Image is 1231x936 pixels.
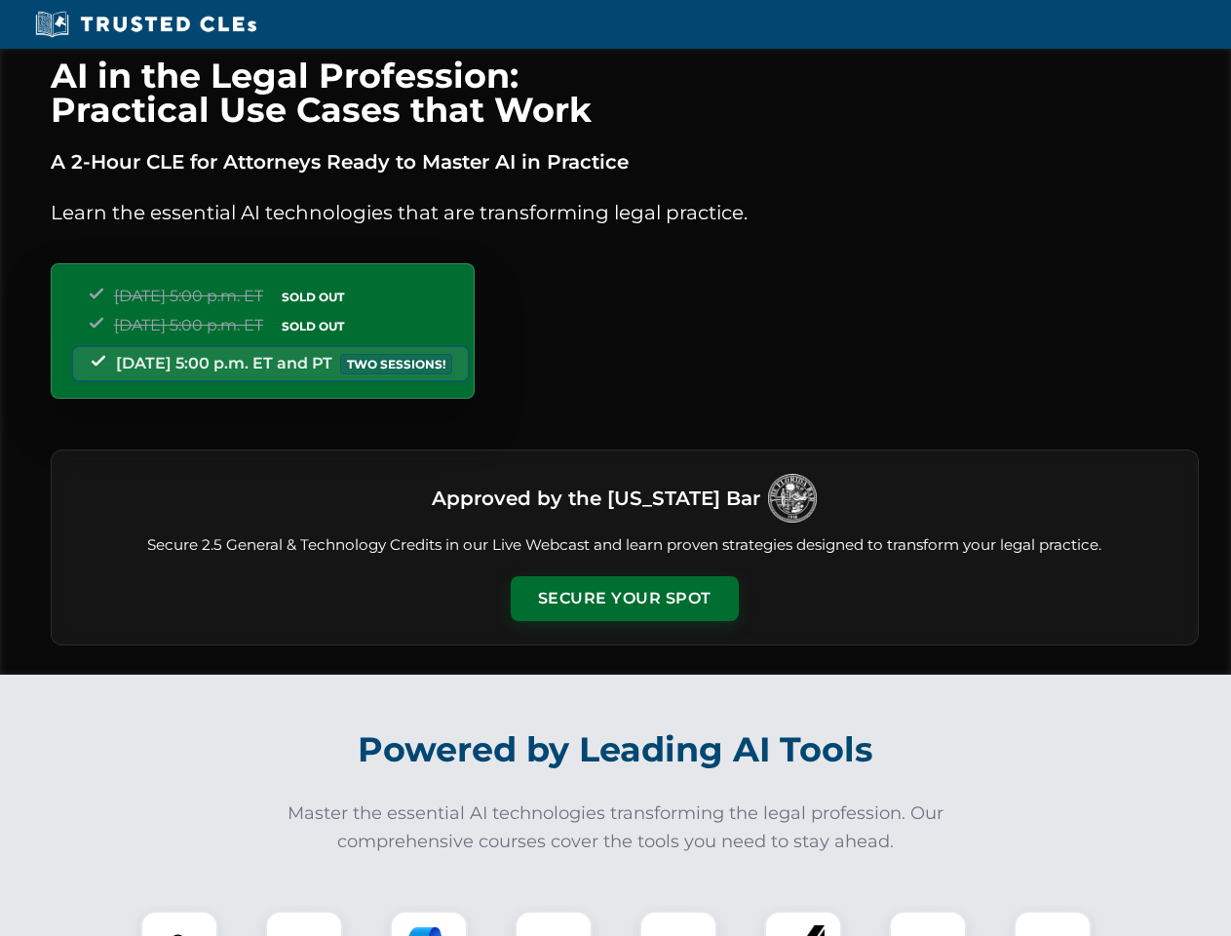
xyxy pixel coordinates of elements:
button: Secure Your Spot [511,576,739,621]
p: Master the essential AI technologies transforming the legal profession. Our comprehensive courses... [275,799,957,856]
h2: Powered by Leading AI Tools [76,716,1156,784]
span: SOLD OUT [275,287,351,307]
span: SOLD OUT [275,316,351,336]
h3: Approved by the [US_STATE] Bar [432,481,760,516]
span: [DATE] 5:00 p.m. ET [114,287,263,305]
p: A 2-Hour CLE for Attorneys Ready to Master AI in Practice [51,146,1199,177]
img: Logo [768,474,817,523]
p: Learn the essential AI technologies that are transforming legal practice. [51,197,1199,228]
h1: AI in the Legal Profession: Practical Use Cases that Work [51,58,1199,127]
img: Trusted CLEs [29,10,262,39]
p: Secure 2.5 General & Technology Credits in our Live Webcast and learn proven strategies designed ... [75,534,1174,557]
span: [DATE] 5:00 p.m. ET [114,316,263,334]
